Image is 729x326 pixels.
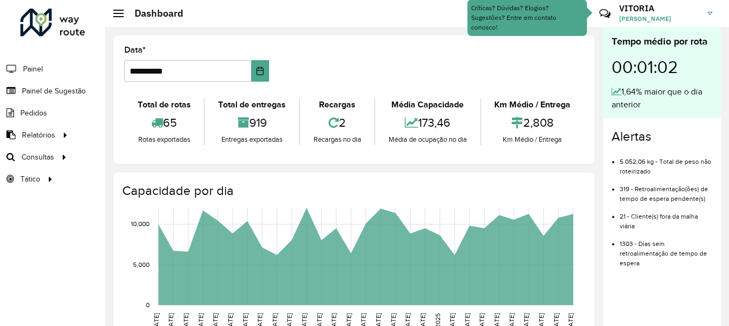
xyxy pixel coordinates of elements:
[612,49,712,85] div: 00:01:02
[378,134,477,145] div: Média de ocupação no dia
[122,183,584,199] h4: Capacidade por dia
[378,111,477,134] div: 173,46
[620,176,712,204] li: 319 - Retroalimentação(ões) de tempo de espera pendente(s)
[133,261,150,268] text: 5,000
[22,129,55,141] span: Relatórios
[20,107,47,119] span: Pedidos
[207,111,296,134] div: 919
[484,98,581,111] div: Km Médio / Entrega
[20,173,40,185] span: Tático
[146,301,150,308] text: 0
[612,34,712,49] div: Tempo médio por rota
[484,134,581,145] div: Km Médio / Entrega
[620,231,712,268] li: 1303 - Dias sem retroalimentação de tempo de espera
[21,151,54,163] span: Consultas
[619,3,700,13] h3: VITORIA
[619,14,700,24] span: [PERSON_NAME]
[303,134,371,145] div: Recargas no dia
[131,221,150,228] text: 10,000
[207,98,296,111] div: Total de entregas
[593,2,616,25] a: Contato Rápido
[23,63,43,75] span: Painel
[612,129,712,144] h4: Alertas
[303,98,371,111] div: Recargas
[612,85,712,111] div: 1,64% maior que o dia anterior
[207,134,296,145] div: Entregas exportadas
[127,98,201,111] div: Total de rotas
[124,44,146,56] label: Data
[251,60,269,82] button: Choose Date
[620,149,712,176] li: 5.052,06 kg - Total de peso não roteirizado
[484,111,581,134] div: 2,808
[620,204,712,231] li: 21 - Cliente(s) fora da malha viária
[22,85,86,97] span: Painel de Sugestão
[124,8,183,19] h2: Dashboard
[303,111,371,134] div: 2
[127,111,201,134] div: 65
[127,134,201,145] div: Rotas exportadas
[378,98,477,111] div: Média Capacidade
